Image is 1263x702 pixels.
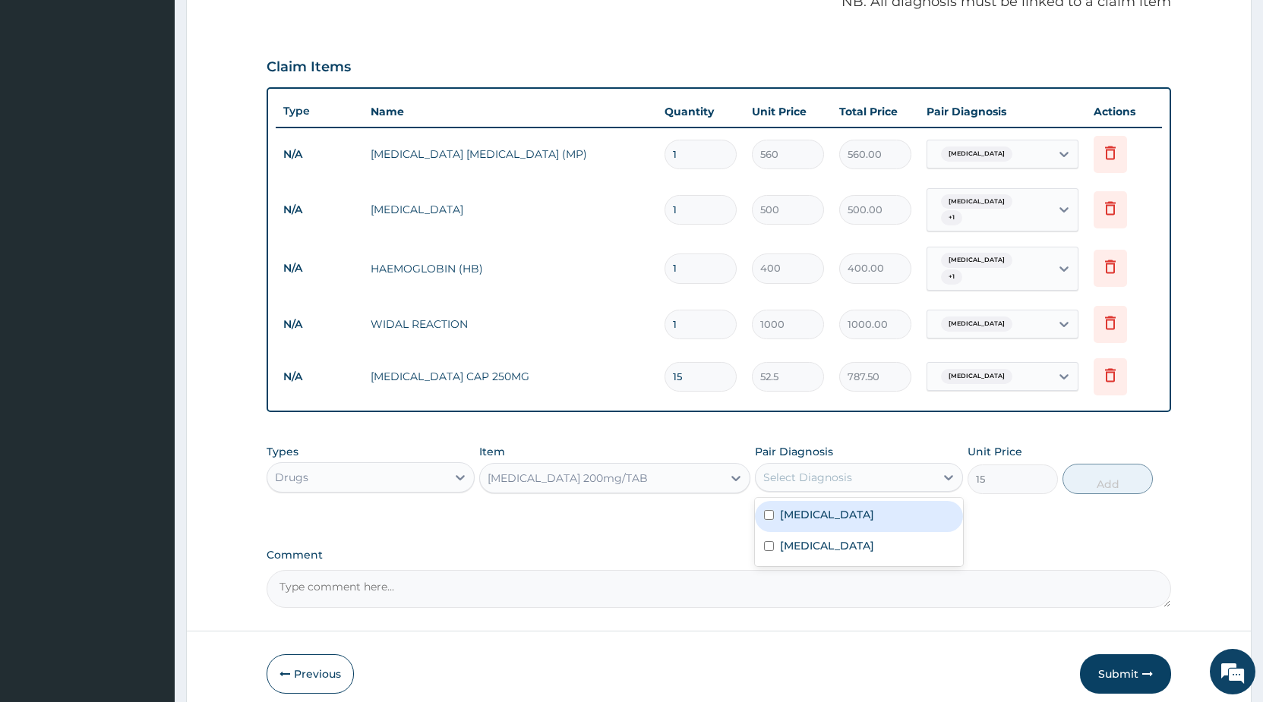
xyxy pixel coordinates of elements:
span: [MEDICAL_DATA] [941,146,1012,162]
td: N/A [276,196,363,224]
span: + 1 [941,269,962,285]
span: [MEDICAL_DATA] [941,194,1012,209]
label: Pair Diagnosis [755,444,833,459]
label: [MEDICAL_DATA] [780,538,874,553]
div: Minimize live chat window [249,8,286,44]
label: Item [479,444,505,459]
td: [MEDICAL_DATA] [MEDICAL_DATA] (MP) [363,139,657,169]
td: N/A [276,254,363,282]
td: N/A [276,140,363,168]
label: Comment [267,549,1171,562]
span: We're online! [88,191,210,345]
label: Unit Price [968,444,1022,459]
th: Actions [1086,96,1162,127]
div: Chat with us now [79,85,255,105]
button: Submit [1080,654,1171,694]
label: Types [267,445,298,458]
div: [MEDICAL_DATA] 200mg/TAB [488,471,648,486]
th: Pair Diagnosis [919,96,1086,127]
td: HAEMOGLOBIN (HB) [363,253,657,284]
td: WIDAL REACTION [363,309,657,339]
th: Type [276,97,363,125]
div: Drugs [275,470,308,485]
td: [MEDICAL_DATA] CAP 250MG [363,361,657,392]
td: [MEDICAL_DATA] [363,194,657,225]
h3: Claim Items [267,59,351,76]
span: [MEDICAL_DATA] [941,316,1012,332]
th: Name [363,96,657,127]
span: [MEDICAL_DATA] [941,253,1012,268]
button: Add [1062,464,1153,494]
textarea: Type your message and hit 'Enter' [8,414,289,467]
div: Select Diagnosis [763,470,852,485]
span: + 1 [941,210,962,225]
th: Quantity [657,96,744,127]
td: N/A [276,363,363,391]
img: d_794563401_company_1708531726252_794563401 [28,76,62,114]
th: Total Price [832,96,919,127]
button: Previous [267,654,354,694]
span: [MEDICAL_DATA] [941,369,1012,384]
th: Unit Price [744,96,832,127]
td: N/A [276,310,363,338]
label: [MEDICAL_DATA] [780,507,874,522]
